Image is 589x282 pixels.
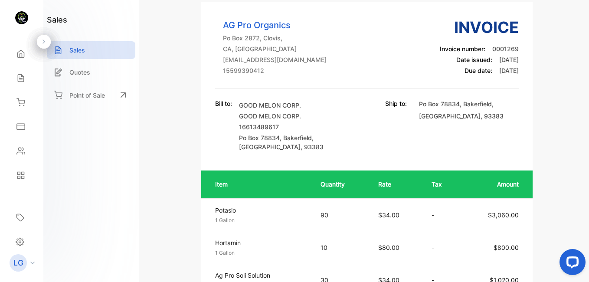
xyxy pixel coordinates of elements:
p: CA, [GEOGRAPHIC_DATA] [223,44,327,53]
span: Due date: [465,67,492,74]
p: - [432,210,453,220]
p: Tax [432,180,453,189]
span: Po Box 78834 [239,134,280,141]
p: Quotes [69,68,90,77]
h3: Invoice [440,16,519,39]
p: GOOD MELON CORP. [239,111,339,121]
span: , 93383 [301,143,324,151]
p: Ship to: [385,99,407,108]
a: Point of Sale [47,85,135,105]
p: Hortamin [215,238,305,247]
a: Quotes [47,63,135,81]
span: $800.00 [494,244,519,251]
span: Date issued: [456,56,492,63]
p: AG Pro Organics [223,19,327,32]
p: Bill to: [215,99,232,108]
p: 1 Gallon [215,249,305,257]
span: Po Box 78834 [419,100,460,108]
span: $3,060.00 [488,211,519,219]
p: Rate [378,180,414,189]
span: Invoice number: [440,45,485,52]
span: $80.00 [378,244,399,251]
p: 15599390412 [223,66,327,75]
p: Item [215,180,303,189]
span: , Bakerfield [460,100,492,108]
p: Po Box 2872, Clovis, [223,33,327,43]
a: Sales [47,41,135,59]
iframe: LiveChat chat widget [553,246,589,282]
span: [DATE] [499,56,519,63]
p: 10 [321,243,361,252]
p: - [432,243,453,252]
p: Quantity [321,180,361,189]
p: 90 [321,210,361,220]
span: , Bakerfield [280,134,312,141]
p: [EMAIL_ADDRESS][DOMAIN_NAME] [223,55,327,64]
p: Potasio [215,206,305,215]
span: , 93383 [481,112,504,120]
p: Point of Sale [69,91,105,100]
h1: sales [47,14,67,26]
span: [DATE] [499,67,519,74]
img: logo [15,11,28,24]
p: LG [13,257,23,269]
span: $34.00 [378,211,399,219]
p: Sales [69,46,85,55]
p: Amount [470,180,519,189]
p: 16613489617 [239,122,339,131]
p: 1 Gallon [215,216,305,224]
span: 0001269 [492,45,519,52]
p: Ag Pro Soli Solution [215,271,305,280]
p: GOOD MELON CORP. [239,101,339,110]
